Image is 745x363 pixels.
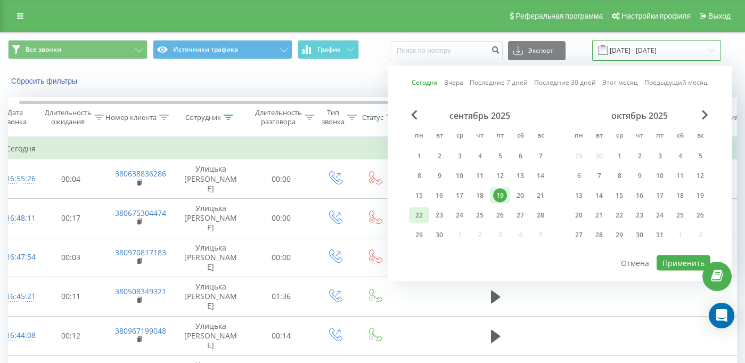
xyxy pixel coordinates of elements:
div: Статус [362,113,383,122]
div: 20 [513,189,527,203]
div: пт 19 сент. 2025 г. [490,188,510,204]
div: пт 24 окт. 2025 г. [650,207,670,223]
div: пт 3 окт. 2025 г. [650,148,670,164]
div: пн 20 окт. 2025 г. [569,207,589,223]
div: 6 [572,169,586,183]
td: 00:12 [38,316,104,356]
button: Сбросить фильтры [8,76,83,86]
a: Вчера [444,77,463,87]
div: вс 12 окт. 2025 г. [690,168,710,184]
abbr: вторник [431,128,447,144]
div: Номер клиента [105,113,157,122]
div: сб 4 окт. 2025 г. [670,148,690,164]
div: пн 6 окт. 2025 г. [569,168,589,184]
div: 7 [592,169,606,183]
div: чт 23 окт. 2025 г. [629,207,650,223]
div: 30 [432,228,446,242]
div: 16:55:26 [6,168,27,189]
div: 21 [592,208,606,222]
div: 18 [473,189,487,203]
div: вс 21 сент. 2025 г. [530,188,551,204]
div: ср 17 сент. 2025 г. [449,188,470,204]
div: 5 [493,149,507,163]
div: ср 15 окт. 2025 г. [609,188,629,204]
div: пт 12 сент. 2025 г. [490,168,510,184]
div: 26 [493,208,507,222]
div: 24 [453,208,466,222]
div: сб 6 сент. 2025 г. [510,148,530,164]
div: пт 17 окт. 2025 г. [650,188,670,204]
a: 380967199048 [115,326,166,336]
div: 3 [453,149,466,163]
div: 22 [412,208,426,222]
div: 16 [633,189,646,203]
div: 28 [534,208,547,222]
div: ср 3 сент. 2025 г. [449,148,470,164]
div: ср 29 окт. 2025 г. [609,227,629,243]
a: Последние 30 дней [534,77,596,87]
div: вт 14 окт. 2025 г. [589,188,609,204]
abbr: суббота [672,128,688,144]
div: 13 [513,169,527,183]
div: пт 5 сент. 2025 г. [490,148,510,164]
div: чт 18 сент. 2025 г. [470,188,490,204]
a: 380675304474 [115,208,166,218]
div: 9 [633,169,646,183]
div: вс 19 окт. 2025 г. [690,188,710,204]
span: Все звонки [26,45,61,54]
div: 8 [612,169,626,183]
div: 29 [412,228,426,242]
a: 380508349321 [115,286,166,296]
div: 10 [453,169,466,183]
div: 16:48:11 [6,208,27,229]
div: Длительность ожидания [45,108,92,126]
div: сб 27 сент. 2025 г. [510,207,530,223]
div: 16 [432,189,446,203]
div: 8 [412,169,426,183]
div: 24 [653,208,667,222]
div: 16:47:54 [6,247,27,268]
div: 3 [653,149,667,163]
td: 00:17 [38,198,104,238]
div: чт 25 сент. 2025 г. [470,207,490,223]
div: 11 [673,169,687,183]
div: пн 29 сент. 2025 г. [409,227,429,243]
div: 25 [473,208,487,222]
div: 5 [693,149,707,163]
div: 27 [572,228,586,242]
a: Сегодня [412,77,438,87]
td: Улицька [PERSON_NAME] [174,198,248,238]
div: 27 [513,208,527,222]
div: пн 15 сент. 2025 г. [409,188,429,204]
td: Улицька [PERSON_NAME] [174,277,248,317]
abbr: понедельник [571,128,587,144]
div: Сотрудник [185,113,221,122]
td: 00:03 [38,238,104,277]
div: ср 1 окт. 2025 г. [609,148,629,164]
div: 16:45:21 [6,286,27,307]
div: пн 8 сент. 2025 г. [409,168,429,184]
div: 17 [653,189,667,203]
button: Экспорт [508,41,566,60]
abbr: четверг [472,128,488,144]
abbr: воскресенье [533,128,548,144]
div: 14 [592,189,606,203]
div: 15 [412,189,426,203]
div: пн 22 сент. 2025 г. [409,207,429,223]
div: чт 9 окт. 2025 г. [629,168,650,184]
div: вт 16 сент. 2025 г. [429,188,449,204]
div: сб 25 окт. 2025 г. [670,207,690,223]
div: 19 [493,189,507,203]
div: чт 11 сент. 2025 г. [470,168,490,184]
div: ср 22 окт. 2025 г. [609,207,629,223]
div: 1 [612,149,626,163]
div: 30 [633,228,646,242]
div: чт 16 окт. 2025 г. [629,188,650,204]
div: 9 [432,169,446,183]
div: сб 13 сент. 2025 г. [510,168,530,184]
div: 22 [612,208,626,222]
td: 01:36 [248,277,315,317]
div: 20 [572,208,586,222]
td: 00:00 [248,198,315,238]
div: 11 [473,169,487,183]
